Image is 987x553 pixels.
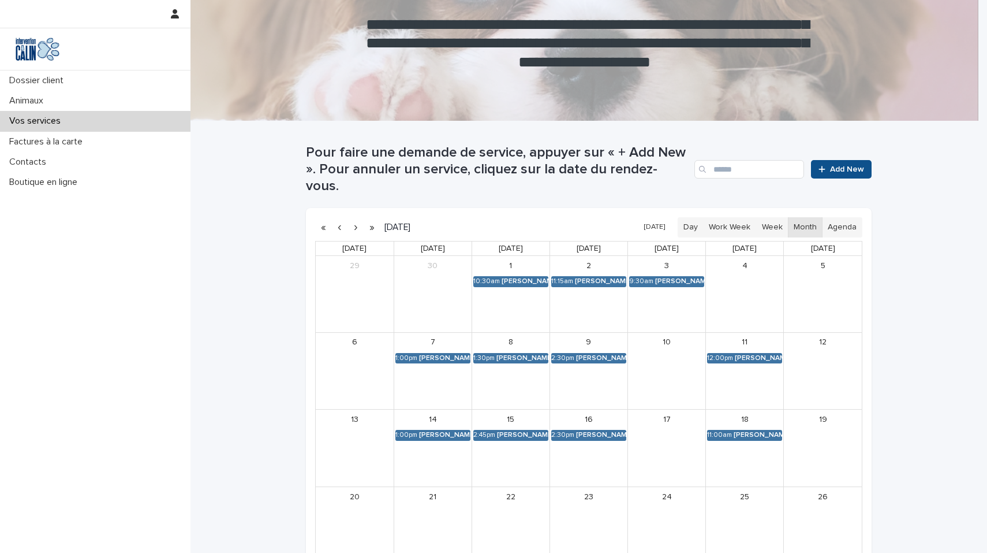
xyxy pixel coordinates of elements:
a: July 6, 2025 [345,333,364,352]
p: Vos services [5,116,70,127]
td: July 3, 2025 [628,256,706,332]
div: [PERSON_NAME] [497,431,548,439]
td: July 16, 2025 [549,410,627,487]
a: Monday [418,242,447,256]
button: Next month [347,218,364,236]
a: July 9, 2025 [580,333,598,352]
td: July 18, 2025 [706,410,784,487]
a: Add New [811,160,872,179]
button: Previous year [315,218,331,236]
td: July 17, 2025 [628,410,706,487]
td: July 19, 2025 [784,410,862,487]
span: Add New [830,165,864,173]
button: Previous month [331,218,347,236]
td: July 5, 2025 [784,256,862,332]
div: [PERSON_NAME] [576,431,626,439]
a: July 3, 2025 [657,257,676,275]
a: July 1, 2025 [502,257,520,275]
div: [PERSON_NAME] [496,354,548,362]
a: July 13, 2025 [345,410,364,429]
td: July 1, 2025 [472,256,549,332]
div: 1:30pm [473,354,495,362]
td: July 7, 2025 [394,332,472,410]
div: [PERSON_NAME] [735,354,782,362]
h2: [DATE] [380,223,410,232]
button: Day [678,217,704,237]
div: [PERSON_NAME] [419,431,470,439]
td: July 8, 2025 [472,332,549,410]
div: [PERSON_NAME] [734,431,782,439]
a: July 20, 2025 [345,488,364,506]
input: Search [694,160,804,179]
button: Week [756,217,788,237]
a: July 17, 2025 [657,410,676,429]
a: July 10, 2025 [657,333,676,352]
td: July 15, 2025 [472,410,549,487]
td: July 13, 2025 [316,410,394,487]
a: July 12, 2025 [814,333,832,352]
div: 11:00am [707,431,732,439]
div: [PERSON_NAME] [502,277,548,285]
td: July 14, 2025 [394,410,472,487]
a: July 14, 2025 [424,410,442,429]
a: Thursday [652,242,681,256]
a: July 11, 2025 [735,333,754,352]
a: June 29, 2025 [345,257,364,275]
button: Agenda [822,217,862,237]
a: July 4, 2025 [735,257,754,275]
div: 9:30am [629,277,653,285]
td: July 2, 2025 [549,256,627,332]
td: July 4, 2025 [706,256,784,332]
p: Factures à la carte [5,136,92,147]
div: [PERSON_NAME] [575,277,626,285]
button: [DATE] [638,219,671,236]
a: July 5, 2025 [814,257,832,275]
a: July 25, 2025 [735,488,754,506]
a: July 26, 2025 [814,488,832,506]
a: Wednesday [574,242,603,256]
a: July 7, 2025 [424,333,442,352]
p: Dossier client [5,75,73,86]
div: [PERSON_NAME] [419,354,470,362]
a: July 24, 2025 [657,488,676,506]
td: June 29, 2025 [316,256,394,332]
a: July 23, 2025 [580,488,598,506]
a: July 21, 2025 [424,488,442,506]
td: July 10, 2025 [628,332,706,410]
a: July 22, 2025 [502,488,520,506]
td: June 30, 2025 [394,256,472,332]
a: July 15, 2025 [502,410,520,429]
button: Work Week [703,217,756,237]
p: Contacts [5,157,55,168]
a: July 16, 2025 [580,410,598,429]
button: Next year [364,218,380,236]
a: July 2, 2025 [580,257,598,275]
td: July 11, 2025 [706,332,784,410]
h1: Pour faire une demande de service, appuyer sur « + Add New ». Pour annuler un service, cliquez su... [306,144,690,194]
a: Sunday [340,242,369,256]
div: 12:00pm [707,354,733,362]
div: 1:00pm [395,354,417,362]
a: Tuesday [496,242,525,256]
div: 1:00pm [395,431,417,439]
img: Y0SYDZVsQvbSeSFpbQoq [9,38,66,61]
a: July 19, 2025 [814,410,832,429]
button: Month [788,217,822,237]
div: 11:15am [551,277,573,285]
div: 2:45pm [473,431,495,439]
td: July 6, 2025 [316,332,394,410]
div: 10:30am [473,277,500,285]
a: July 8, 2025 [502,333,520,352]
a: Saturday [809,242,838,256]
p: Boutique en ligne [5,177,87,188]
div: [PERSON_NAME] [655,277,704,285]
a: June 30, 2025 [424,257,442,275]
div: 2:30pm [551,354,574,362]
div: 2:30pm [551,431,574,439]
td: July 12, 2025 [784,332,862,410]
a: Friday [730,242,759,256]
td: July 9, 2025 [549,332,627,410]
div: [PERSON_NAME] [576,354,626,362]
a: July 18, 2025 [735,410,754,429]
